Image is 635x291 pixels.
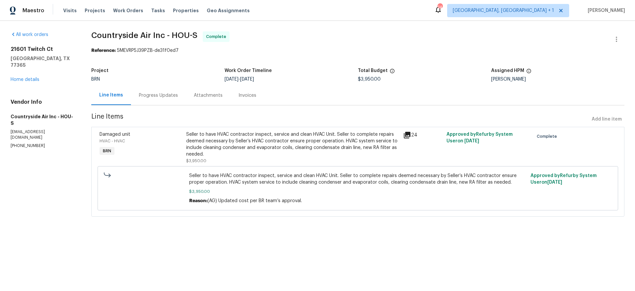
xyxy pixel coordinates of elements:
span: Seller to have HVAC contractor inspect, service and clean HVAC Unit. Seller to complete repairs d... [189,172,527,186]
span: Tasks [151,8,165,13]
h5: Total Budget [358,68,388,73]
span: The hpm assigned to this work order. [526,68,531,77]
h5: Project [91,68,108,73]
div: Invoices [238,92,256,99]
h2: 21601 Twitch Ct [11,46,75,53]
span: (AG) Updated cost per BR team’s approval. [207,199,302,203]
span: The total cost of line items that have been proposed by Opendoor. This sum includes line items th... [390,68,395,77]
span: [PERSON_NAME] [585,7,625,14]
span: Visits [63,7,77,14]
span: [DATE] [464,139,479,143]
span: Approved by Refurby System User on [530,173,597,185]
span: $3,950.00 [189,188,527,195]
div: 5MEVRP5J39PZB-de31f0ed7 [91,47,624,54]
p: [PHONE_NUMBER] [11,143,75,149]
a: Home details [11,77,39,82]
span: $3,950.00 [186,159,206,163]
span: Damaged unit [100,132,130,137]
span: Properties [173,7,199,14]
span: [DATE] [225,77,238,82]
span: Geo Assignments [207,7,250,14]
h5: Assigned HPM [491,68,524,73]
span: [DATE] [240,77,254,82]
div: 24 [403,131,443,139]
span: Complete [537,133,560,140]
b: Reference: [91,48,116,53]
span: Complete [206,33,229,40]
div: [PERSON_NAME] [491,77,624,82]
span: Projects [85,7,105,14]
h5: [GEOGRAPHIC_DATA], TX 77365 [11,55,75,68]
span: Reason: [189,199,207,203]
span: [GEOGRAPHIC_DATA], [GEOGRAPHIC_DATA] + 1 [453,7,554,14]
p: [EMAIL_ADDRESS][DOMAIN_NAME] [11,129,75,140]
span: Countryside Air Inc - HOU-S [91,31,197,39]
span: Maestro [22,7,44,14]
span: Line Items [91,113,589,126]
div: Seller to have HVAC contractor inspect, service and clean HVAC Unit. Seller to complete repairs d... [186,131,399,158]
h5: Work Order Timeline [225,68,272,73]
div: Attachments [194,92,223,99]
span: [DATE] [547,180,562,185]
span: BRN [100,148,114,154]
div: Progress Updates [139,92,178,99]
span: Approved by Refurby System User on [446,132,513,143]
div: 14 [438,4,442,11]
span: HVAC - HVAC [100,139,125,143]
div: Line Items [99,92,123,98]
span: $3,950.00 [358,77,381,82]
a: All work orders [11,32,48,37]
h5: Countryside Air Inc - HOU-S [11,113,75,127]
span: BRN [91,77,100,82]
span: Work Orders [113,7,143,14]
h4: Vendor Info [11,99,75,105]
span: - [225,77,254,82]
